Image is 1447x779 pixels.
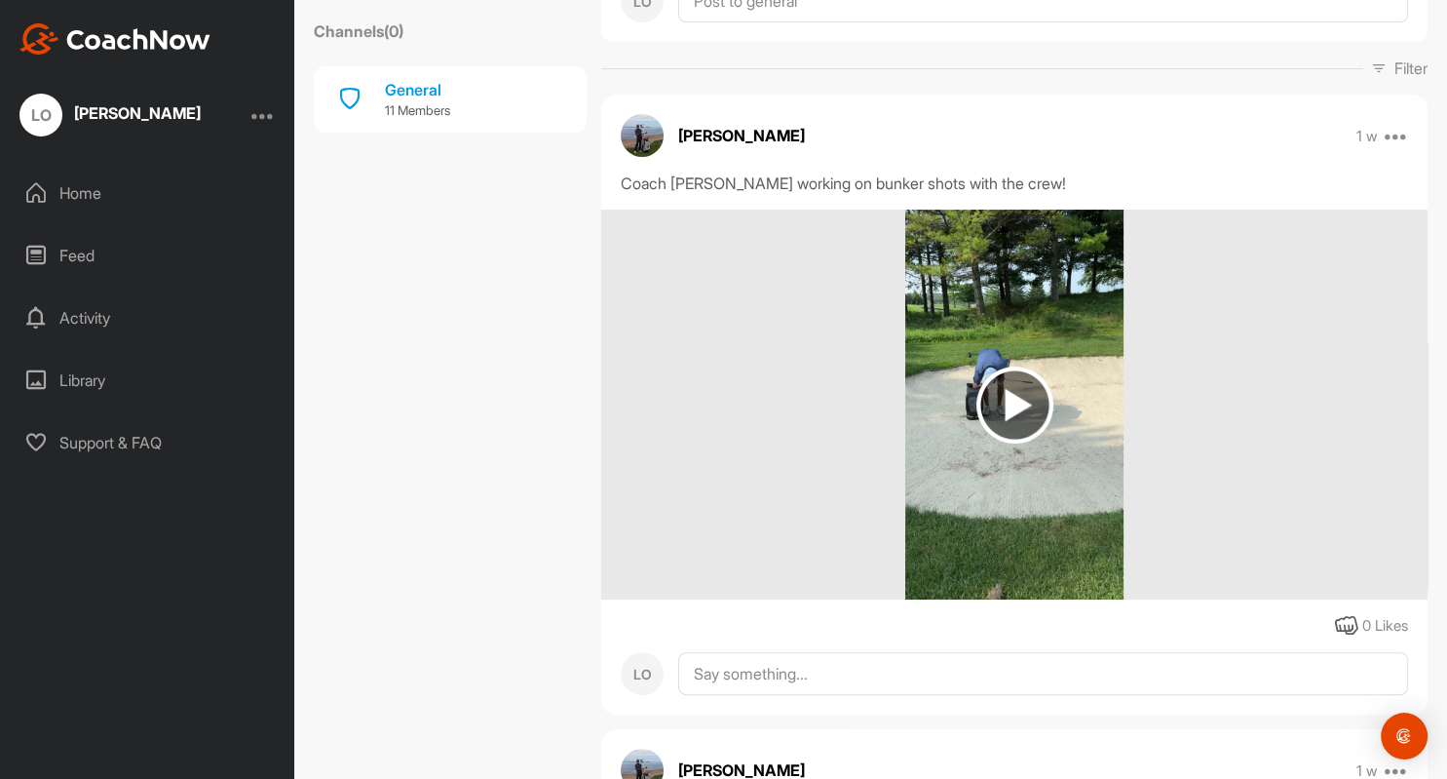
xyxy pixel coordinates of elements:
[976,367,1053,444] img: play
[621,114,664,157] img: avatar
[621,172,1408,195] div: Coach [PERSON_NAME] working on bunker shots with the crew!
[1381,713,1428,760] div: Open Intercom Messenger
[19,23,210,55] img: CoachNow
[11,418,286,467] div: Support & FAQ
[74,105,201,121] div: [PERSON_NAME]
[11,231,286,280] div: Feed
[19,94,62,136] div: LO
[905,210,1123,600] img: media
[621,652,664,695] div: LO
[678,124,805,147] p: [PERSON_NAME]
[385,78,450,101] div: General
[11,293,286,342] div: Activity
[314,19,403,43] label: Channels ( 0 )
[11,169,286,217] div: Home
[1394,57,1428,80] p: Filter
[11,356,286,405] div: Library
[385,101,450,121] p: 11 Members
[1362,615,1408,638] div: 0 Likes
[1356,127,1378,146] p: 1 w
